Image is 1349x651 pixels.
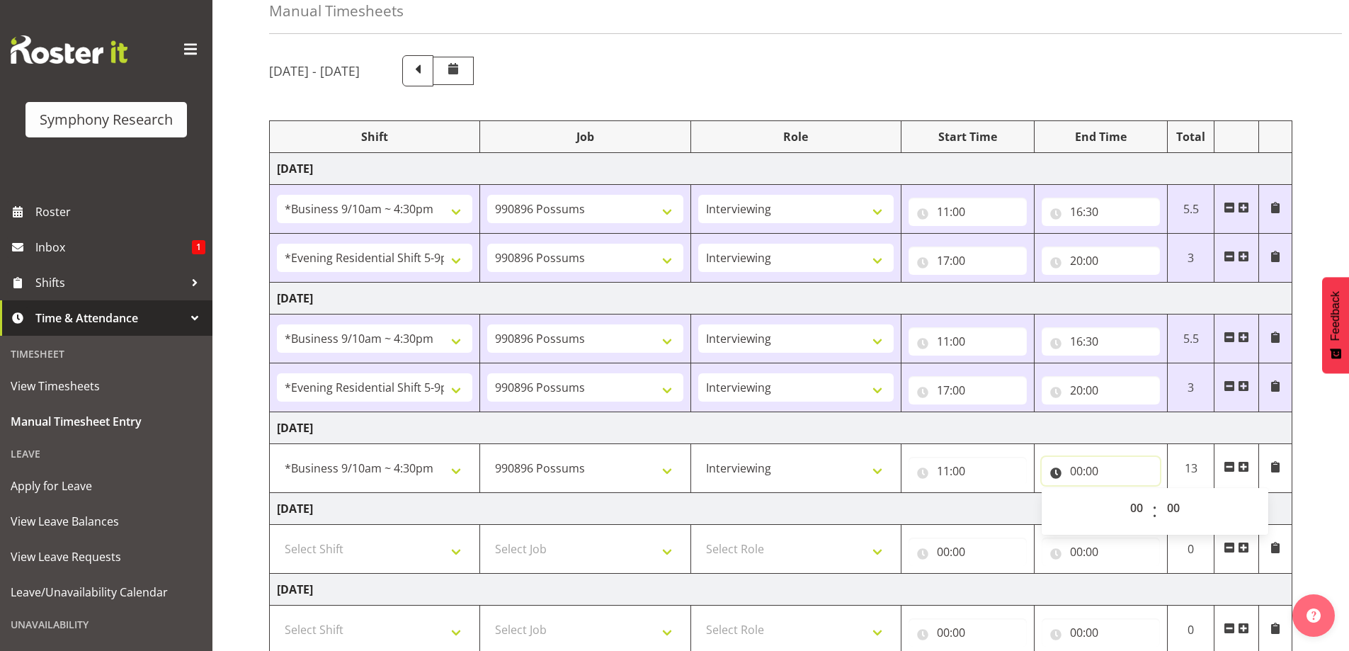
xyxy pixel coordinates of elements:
span: Leave/Unavailability Calendar [11,582,202,603]
span: Manual Timesheet Entry [11,411,202,432]
img: help-xxl-2.png [1307,608,1321,623]
div: Symphony Research [40,109,173,130]
td: [DATE] [270,574,1292,606]
input: Click to select... [909,457,1027,485]
div: Total [1175,128,1207,145]
h5: [DATE] - [DATE] [269,63,360,79]
input: Click to select... [1042,618,1160,647]
span: Shifts [35,272,184,293]
input: Click to select... [909,247,1027,275]
td: 3 [1167,363,1214,412]
a: View Leave Balances [4,504,209,539]
a: View Timesheets [4,368,209,404]
div: Job [487,128,683,145]
span: Inbox [35,237,192,258]
span: View Leave Balances [11,511,202,532]
a: View Leave Requests [4,539,209,574]
input: Click to select... [909,618,1027,647]
div: End Time [1042,128,1160,145]
td: 13 [1167,444,1214,493]
span: Time & Attendance [35,307,184,329]
div: Timesheet [4,339,209,368]
span: View Timesheets [11,375,202,397]
input: Click to select... [1042,538,1160,566]
td: 5.5 [1167,185,1214,234]
td: 5.5 [1167,315,1214,363]
div: Leave [4,439,209,468]
td: [DATE] [270,283,1292,315]
span: 1 [192,240,205,254]
a: Apply for Leave [4,468,209,504]
input: Click to select... [1042,247,1160,275]
span: : [1152,494,1157,529]
div: Role [698,128,894,145]
input: Click to select... [1042,327,1160,356]
input: Click to select... [909,198,1027,226]
div: Start Time [909,128,1027,145]
td: [DATE] [270,412,1292,444]
span: Roster [35,201,205,222]
button: Feedback - Show survey [1322,277,1349,373]
input: Click to select... [1042,198,1160,226]
span: Apply for Leave [11,475,202,497]
td: 3 [1167,234,1214,283]
h4: Manual Timesheets [269,3,404,19]
input: Click to select... [909,376,1027,404]
td: [DATE] [270,153,1292,185]
a: Leave/Unavailability Calendar [4,574,209,610]
a: Manual Timesheet Entry [4,404,209,439]
div: Shift [277,128,472,145]
input: Click to select... [1042,457,1160,485]
td: [DATE] [270,493,1292,525]
input: Click to select... [1042,376,1160,404]
input: Click to select... [909,538,1027,566]
span: View Leave Requests [11,546,202,567]
td: 0 [1167,525,1214,574]
input: Click to select... [909,327,1027,356]
span: Feedback [1329,291,1342,341]
div: Unavailability [4,610,209,639]
img: Rosterit website logo [11,35,127,64]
